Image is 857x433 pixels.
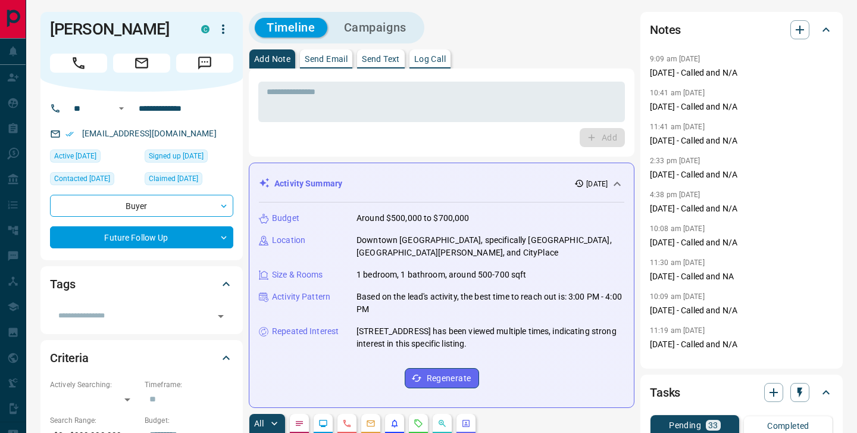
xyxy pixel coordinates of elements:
p: 10:09 am [DATE] [650,292,705,301]
a: [EMAIL_ADDRESS][DOMAIN_NAME] [82,129,217,138]
p: Timeframe: [145,379,233,390]
svg: Requests [414,419,423,428]
svg: Email Verified [65,130,74,138]
p: 9:33 am [DATE] [650,360,700,369]
svg: Listing Alerts [390,419,399,428]
div: Sun Feb 28 2021 [145,172,233,189]
span: Message [176,54,233,73]
p: 11:30 am [DATE] [650,258,705,267]
h2: Tags [50,275,75,294]
p: [DATE] - Called and N/A [650,135,833,147]
h2: Criteria [50,348,89,367]
p: Actively Searching: [50,379,139,390]
p: 33 [708,421,718,429]
div: Wed Mar 21 2018 [145,149,233,166]
p: [DATE] [586,179,608,189]
p: [DATE] - Called and N/A [650,338,833,351]
p: Activity Pattern [272,291,330,303]
p: Completed [767,422,809,430]
div: Buyer [50,195,233,217]
div: Criteria [50,344,233,372]
p: [DATE] - Called and NA [650,270,833,283]
p: Around $500,000 to $700,000 [356,212,470,225]
p: Activity Summary [274,177,342,190]
p: 9:09 am [DATE] [650,55,700,63]
button: Regenerate [405,368,479,388]
button: Timeline [255,18,327,38]
button: Campaigns [332,18,418,38]
div: Thu Jun 12 2025 [50,172,139,189]
div: Tasks [650,378,833,407]
span: Call [50,54,107,73]
p: Search Range: [50,415,139,426]
h1: [PERSON_NAME] [50,20,183,39]
p: Log Call [414,55,446,63]
span: Active [DATE] [54,150,96,162]
svg: Opportunities [437,419,447,428]
p: Send Text [362,55,400,63]
p: All [254,419,264,428]
div: Tags [50,270,233,298]
p: [DATE] - Called and N/A [650,169,833,181]
p: Budget: [145,415,233,426]
p: [DATE] - Called and N/A [650,304,833,317]
p: [DATE] - Called and N/A [650,236,833,249]
div: Notes [650,15,833,44]
div: condos.ca [201,25,209,33]
p: Size & Rooms [272,269,323,281]
h2: Notes [650,20,681,39]
button: Open [212,308,229,325]
p: Send Email [305,55,348,63]
button: Open [114,101,129,116]
p: Based on the lead's activity, the best time to reach out is: 3:00 PM - 4:00 PM [356,291,624,316]
p: [DATE] - Called and N/A [650,101,833,113]
p: Location [272,234,305,247]
p: [DATE] - Called and N/A [650,67,833,79]
span: Email [113,54,170,73]
span: Signed up [DATE] [149,150,204,162]
div: Activity Summary[DATE] [259,173,624,195]
p: 10:41 am [DATE] [650,89,705,97]
p: 4:38 pm [DATE] [650,191,700,199]
div: Future Follow Up [50,226,233,248]
p: Downtown [GEOGRAPHIC_DATA], specifically [GEOGRAPHIC_DATA], [GEOGRAPHIC_DATA][PERSON_NAME], and C... [356,234,624,259]
svg: Notes [295,419,304,428]
span: Claimed [DATE] [149,173,198,185]
svg: Agent Actions [461,419,471,428]
p: Pending [669,421,701,429]
span: Contacted [DATE] [54,173,110,185]
h2: Tasks [650,383,680,402]
div: Thu Nov 21 2024 [50,149,139,166]
svg: Lead Browsing Activity [318,419,328,428]
p: 2:33 pm [DATE] [650,157,700,165]
p: [DATE] - Called and N/A [650,203,833,215]
p: 11:41 am [DATE] [650,123,705,131]
p: 10:08 am [DATE] [650,225,705,233]
p: Add Note [254,55,290,63]
p: 1 bedroom, 1 bathroom, around 500-700 sqft [356,269,527,281]
p: Repeated Interest [272,325,339,338]
p: Budget [272,212,299,225]
svg: Emails [366,419,376,428]
svg: Calls [342,419,352,428]
p: [STREET_ADDRESS] has been viewed multiple times, indicating strong interest in this specific list... [356,325,624,350]
p: 11:19 am [DATE] [650,326,705,335]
